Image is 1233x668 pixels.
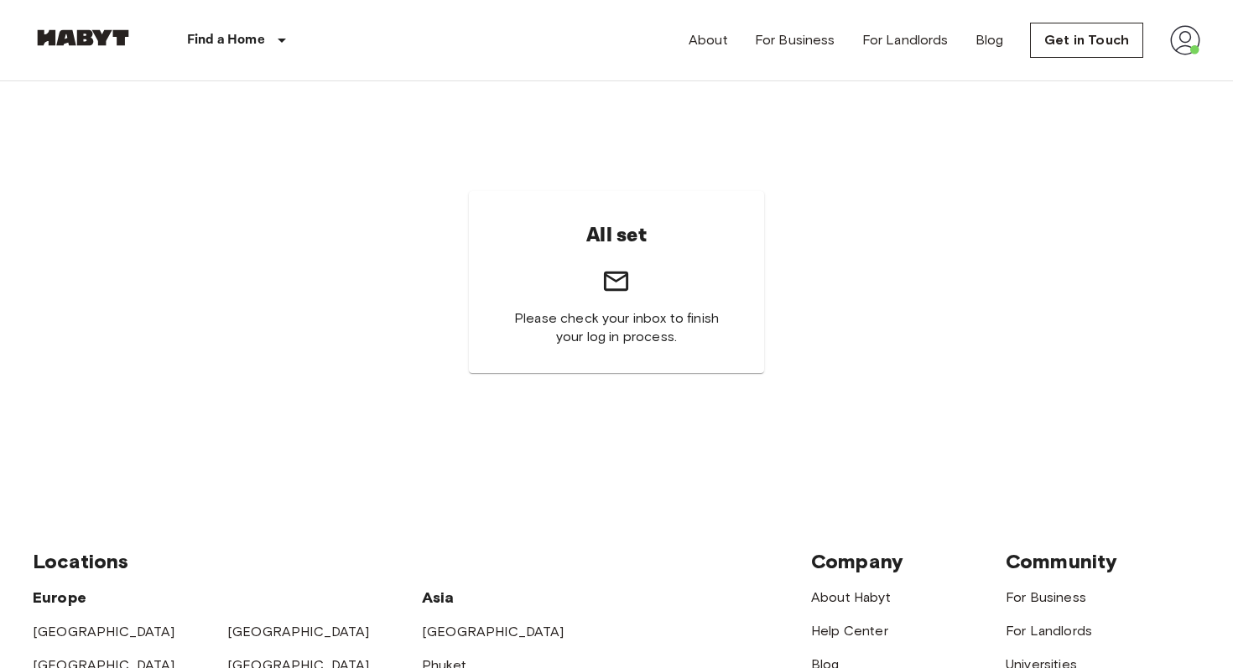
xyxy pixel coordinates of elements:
[586,218,647,253] h6: All set
[33,588,86,607] span: Europe
[975,30,1004,50] a: Blog
[33,549,128,573] span: Locations
[1006,589,1086,605] a: For Business
[187,30,265,50] p: Find a Home
[689,30,728,50] a: About
[509,309,725,346] span: Please check your inbox to finish your log in process.
[33,624,175,640] a: [GEOGRAPHIC_DATA]
[33,29,133,46] img: Habyt
[422,588,455,607] span: Asia
[755,30,835,50] a: For Business
[1170,25,1200,55] img: avatar
[862,30,949,50] a: For Landlords
[1006,623,1092,639] a: For Landlords
[1006,549,1117,573] span: Community
[227,624,370,640] a: [GEOGRAPHIC_DATA]
[1030,23,1143,58] a: Get in Touch
[811,589,891,605] a: About Habyt
[811,623,888,639] a: Help Center
[811,549,903,573] span: Company
[422,624,564,640] a: [GEOGRAPHIC_DATA]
